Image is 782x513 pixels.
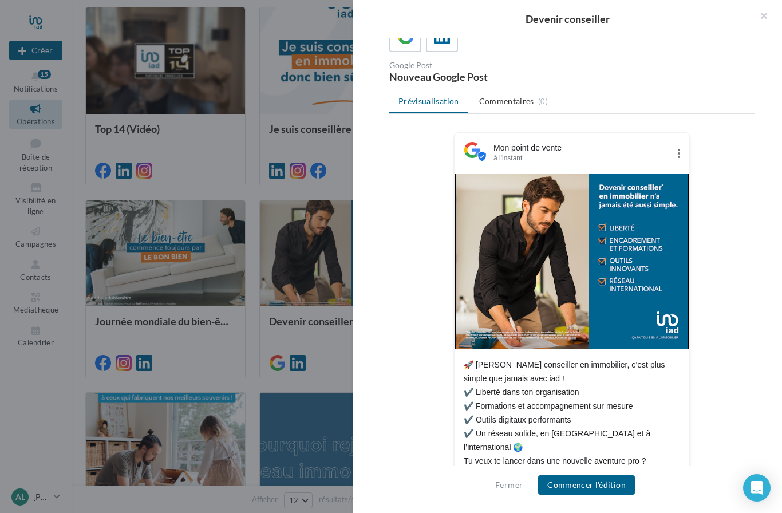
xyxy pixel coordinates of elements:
div: Google Post [389,61,567,69]
span: (0) [538,97,548,106]
button: Commencer l'édition [538,475,635,495]
div: Devenir conseiller [371,14,764,24]
div: Open Intercom Messenger [743,474,771,502]
div: 🚀 [PERSON_NAME] conseiller en immobilier, c’est plus simple que jamais avec iad ! ✔️ Liberté dans... [464,358,680,482]
img: unnamed (3) [456,174,689,349]
button: Fermer [491,478,527,492]
div: à l'instant [493,153,669,163]
div: Mon point de vente [493,142,669,153]
div: Nouveau Google Post [389,72,567,82]
span: Commentaires [479,96,534,107]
